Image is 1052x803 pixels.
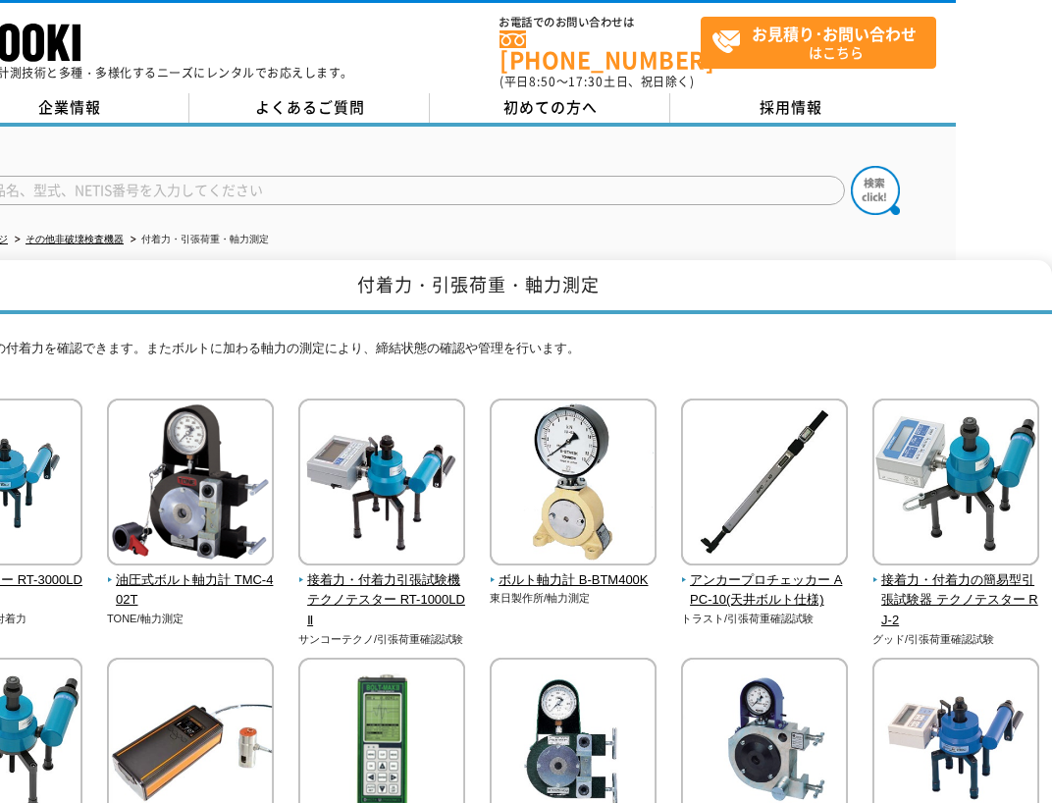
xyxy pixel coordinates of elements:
[681,570,849,612] span: アンカープロチェッカー APC-10(天井ボルト仕様)
[872,399,1039,570] img: 接着力・付着力の簡易型引張試験器 テクノテスター RJ-2
[711,18,935,67] span: はこちら
[127,230,269,250] li: 付着力・引張荷重・軸力測定
[430,93,670,123] a: 初めての方へ
[500,73,694,90] span: (平日 ～ 土日、祝日除く)
[503,96,598,118] span: 初めての方へ
[529,73,556,90] span: 8:50
[752,22,917,45] strong: お見積り･お問い合わせ
[681,611,849,627] p: トラスト/引張荷重確認試験
[568,73,604,90] span: 17:30
[298,631,466,648] p: サンコーテクノ/引張荷重確認試験
[490,570,657,591] span: ボルト軸力計 B-BTM400K
[107,552,275,611] a: 油圧式ボルト軸力計 TMC-402T
[490,399,657,570] img: ボルト軸力計 B-BTM400K
[872,552,1040,631] a: 接着力・付着力の簡易型引張試験器 テクノテスター RJ-2
[107,611,275,627] p: TONE/軸力測定
[500,30,701,71] a: [PHONE_NUMBER]
[490,590,657,607] p: 東日製作所/軸力測定
[872,631,1040,648] p: グッド/引張荷重確認試験
[107,570,275,612] span: 油圧式ボルト軸力計 TMC-402T
[26,234,124,244] a: その他非破壊検査機器
[681,552,849,611] a: アンカープロチェッカー APC-10(天井ボルト仕様)
[872,570,1040,631] span: 接着力・付着力の簡易型引張試験器 テクノテスター RJ-2
[298,552,466,631] a: 接着力・付着力引張試験機 テクノテスター RT-1000LDⅡ
[500,17,701,28] span: お電話でのお問い合わせは
[298,570,466,631] span: 接着力・付着力引張試験機 テクノテスター RT-1000LDⅡ
[670,93,911,123] a: 採用情報
[490,552,657,591] a: ボルト軸力計 B-BTM400K
[107,399,274,570] img: 油圧式ボルト軸力計 TMC-402T
[851,166,900,215] img: btn_search.png
[189,93,430,123] a: よくあるご質問
[681,399,848,570] img: アンカープロチェッカー APC-10(天井ボルト仕様)
[298,399,465,570] img: 接着力・付着力引張試験機 テクノテスター RT-1000LDⅡ
[701,17,936,69] a: お見積り･お問い合わせはこちら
